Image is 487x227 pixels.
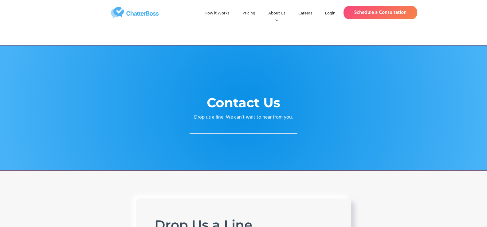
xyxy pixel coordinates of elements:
[207,95,280,111] h1: Contact Us
[268,10,285,17] div: About Us
[344,6,417,19] a: Schedule a Consultation
[320,8,340,19] a: Login
[238,8,260,19] a: Pricing
[263,8,290,19] div: About Us
[293,8,317,19] a: Careers
[200,8,234,19] a: How it Works
[194,114,293,121] p: Drop us a line! We can't wait to hear from you.
[70,7,200,18] a: home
